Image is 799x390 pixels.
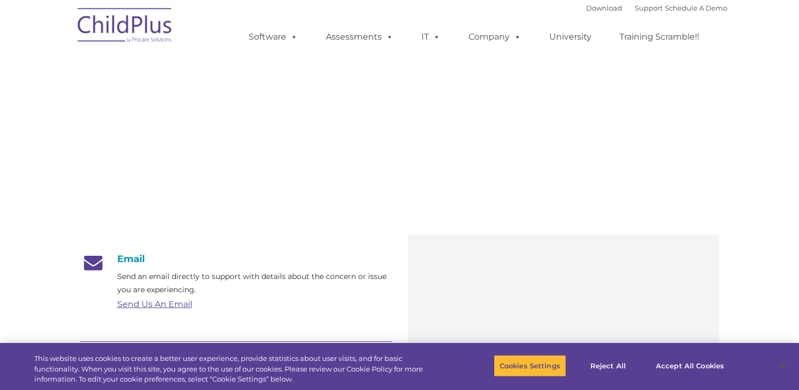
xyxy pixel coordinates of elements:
a: Download [586,4,622,12]
a: Schedule A Demo [665,4,727,12]
a: Software [238,26,308,48]
button: Accept All Cookies [650,355,730,377]
a: Support [635,4,663,12]
font: | [586,4,727,12]
a: IT [411,26,451,48]
button: Reject All [575,355,641,377]
div: This website uses cookies to create a better user experience, provide statistics about user visit... [34,354,439,385]
a: University [539,26,602,48]
a: Company [458,26,532,48]
button: Cookies Settings [494,355,566,377]
img: ChildPlus by Procare Solutions [72,1,178,53]
a: Assessments [315,26,404,48]
a: Training Scramble!! [609,26,710,48]
a: Send Us An Email [117,299,192,309]
p: Send an email directly to support with details about the concern or issue you are experiencing. [117,270,392,296]
button: Close [770,354,794,377]
h4: Email [80,253,392,265]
